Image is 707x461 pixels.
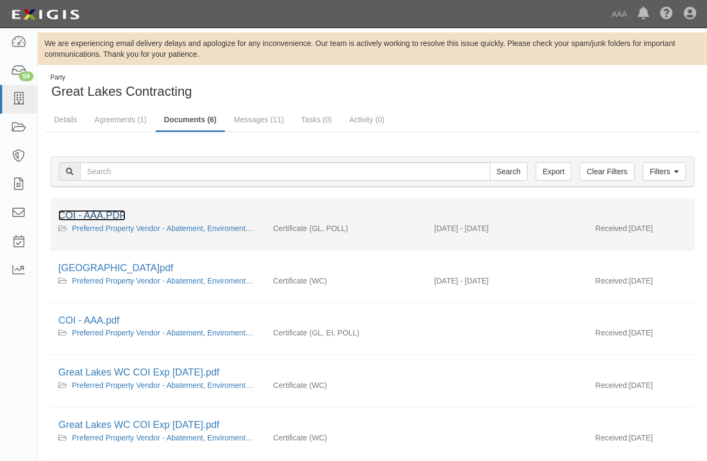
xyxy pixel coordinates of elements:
p: Received: [595,380,629,391]
p: Received: [595,432,629,443]
div: Great Lakes Contracting [46,73,364,101]
div: Preferred Property Vendor - Abatement, Enviromental, Cleaning [58,380,257,391]
div: [DATE] [587,275,695,292]
div: We are experiencing email delivery delays and apologize for any inconvenience. Our team is active... [38,38,707,60]
div: 54 [19,71,34,81]
a: Preferred Property Vendor - Abatement, Enviromental, Cleaning [72,276,285,285]
div: Party [50,73,192,82]
a: Export [536,162,571,181]
a: Agreements (1) [86,109,155,130]
div: Preferred Property Vendor - Abatement, Enviromental, Cleaning [58,432,257,443]
div: COI - AAA.pdf [58,314,686,328]
a: Preferred Property Vendor - Abatement, Enviromental, Cleaning [72,224,285,233]
a: Preferred Property Vendor - Abatement, Enviromental, Cleaning [72,328,285,337]
div: Great Lakes WC COI Exp 7-1-24.pdf [58,366,686,380]
p: Received: [595,327,629,338]
div: Workers Compensation/Employers Liability [265,275,426,286]
div: Workers Compensation/Employers Liability [265,380,426,391]
a: Tasks (0) [293,109,340,130]
a: Preferred Property Vendor - Abatement, Enviromental, Cleaning [72,433,285,442]
a: Great Lakes WC COI Exp [DATE].pdf [58,419,219,430]
div: [DATE] [587,223,695,239]
a: Details [46,109,85,130]
div: Preferred Property Vendor - Abatement, Enviromental, Cleaning [58,223,257,234]
a: COI - AAA.pdf [58,315,119,326]
div: General Liability Pollution Liability [265,223,426,234]
div: Great Lakes WC COI Exp 7-1-23.pdf [58,418,686,432]
div: Effective 08/04/2024 - Expiration 08/04/2025 [426,223,587,234]
p: Received: [595,223,629,234]
a: Great Lakes WC COI Exp [DATE].pdf [58,367,219,378]
i: Help Center - Complianz [660,8,673,21]
p: Received: [595,275,629,286]
div: [DATE] [587,380,695,396]
div: Effective 07/23/2024 - Expiration 07/23/2025 [426,275,587,286]
span: Great Lakes Contracting [51,84,192,98]
a: [GEOGRAPHIC_DATA]pdf [58,262,173,273]
div: Great Lakes.pdf [58,261,686,275]
a: Preferred Property Vendor - Abatement, Enviromental, Cleaning [72,381,285,390]
div: [DATE] [587,432,695,449]
div: Workers Compensation [265,432,426,443]
div: Preferred Property Vendor - Abatement, Enviromental, Cleaning [58,275,257,286]
a: Filters [643,162,686,181]
a: AAA [606,3,632,25]
input: Search [490,162,528,181]
div: Effective - Expiration [426,432,587,433]
div: Effective - Expiration [426,327,587,328]
div: General Liability Environmental Impairment Pollution Liability [265,327,426,338]
a: COI - AAA.PDF [58,210,125,221]
div: [DATE] [587,327,695,344]
a: Clear Filters [579,162,634,181]
div: COI - AAA.PDF [58,209,686,223]
a: Documents (6) [156,109,224,132]
input: Search [80,162,490,181]
img: logo-5460c22ac91f19d4615b14bd174203de0afe785f0fc80cf4dbbc73dc1793850b.png [8,5,83,24]
div: Preferred Property Vendor - Abatement, Enviromental, Cleaning [58,327,257,338]
a: Activity (0) [341,109,392,130]
a: Messages (11) [226,109,292,130]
